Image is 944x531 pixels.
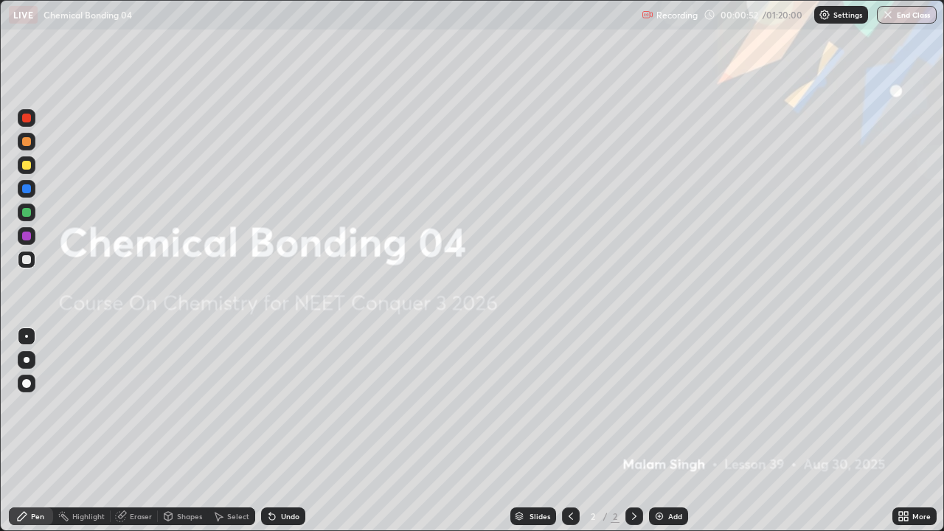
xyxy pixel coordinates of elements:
div: Slides [530,513,550,520]
div: Select [227,513,249,520]
p: Settings [833,11,862,18]
img: add-slide-button [653,510,665,522]
div: 2 [611,510,619,523]
p: Chemical Bonding 04 [44,9,132,21]
div: / [603,512,608,521]
div: Highlight [72,513,105,520]
img: class-settings-icons [819,9,830,21]
p: LIVE [13,9,33,21]
div: 2 [586,512,600,521]
img: recording.375f2c34.svg [642,9,653,21]
img: end-class-cross [882,9,894,21]
div: Add [668,513,682,520]
div: Undo [281,513,299,520]
p: Recording [656,10,698,21]
div: More [912,513,931,520]
div: Eraser [130,513,152,520]
button: End Class [877,6,937,24]
div: Pen [31,513,44,520]
div: Shapes [177,513,202,520]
